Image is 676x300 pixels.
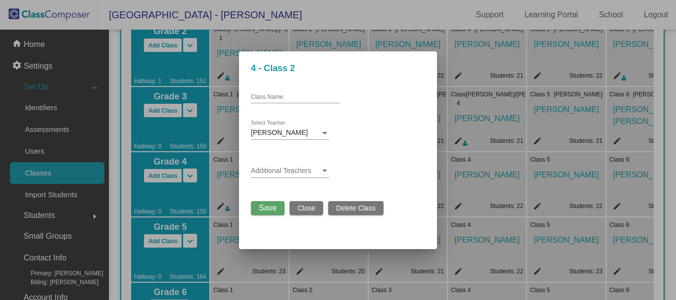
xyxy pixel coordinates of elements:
span: [PERSON_NAME] [251,129,308,136]
span: Save [259,204,277,212]
button: Save [251,201,285,215]
button: Delete Class [328,201,383,215]
span: Delete Class [336,204,375,212]
button: Close [290,201,323,215]
h3: 4 - Class 2 [251,63,425,74]
span: Close [297,204,315,212]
